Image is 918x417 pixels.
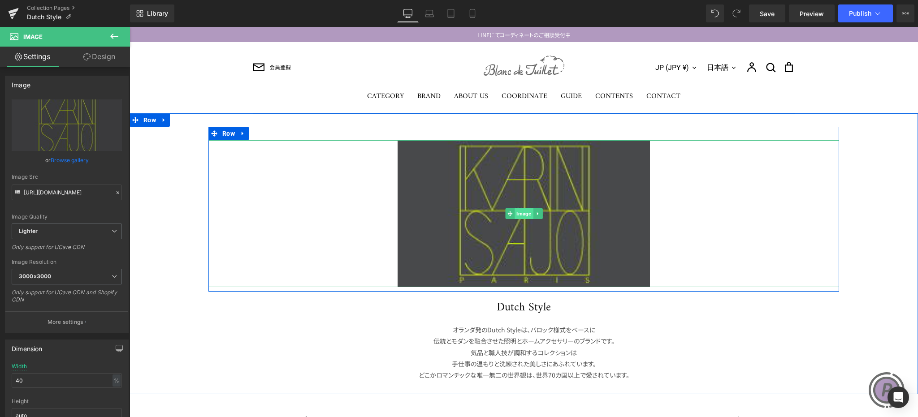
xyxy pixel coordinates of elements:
[12,86,29,100] span: Row
[12,259,122,265] div: Image Resolution
[130,4,174,22] a: New Library
[12,76,30,89] div: Image
[727,4,745,22] button: Redo
[440,4,462,22] a: Tablet
[147,9,168,17] span: Library
[325,63,359,76] a: ABOUT US
[354,29,435,52] img: Blanc de Juillet
[372,63,418,76] a: COORDINATE
[12,155,122,165] div: or
[12,244,122,257] div: Only support for UCare CDN
[91,100,108,113] span: Row
[19,228,38,234] b: Lighter
[19,273,51,279] b: 3000x3000
[466,63,503,76] a: CONTENTS
[67,47,132,67] a: Design
[108,100,119,113] a: Expand / Collapse
[51,152,89,168] a: Browse gallery
[288,63,311,76] a: BRAND
[238,63,274,76] a: CATEGORY
[800,9,824,18] span: Preview
[896,4,914,22] button: More
[48,318,83,326] p: More settings
[140,36,161,44] span: 会員登録
[406,344,500,353] span: 世界70カ国以上で愛されています。
[132,278,657,284] h1: Dutch Style
[888,387,909,408] div: Open Intercom Messenger
[12,340,43,353] div: Dimension
[12,398,122,404] div: Height
[12,289,122,309] div: Only support for UCare CDN and Shopify CDN
[270,297,519,309] p: オランダ発のDutch Styleは、バロック様式をベースに
[838,4,893,22] button: Publish
[517,63,551,76] a: CONTACT
[29,86,40,100] a: Expand / Collapse
[27,13,61,21] span: Dutch Style
[270,309,519,320] p: 伝統とモダンを融合させた照明とホームアクセサリーのブランドです。
[27,4,130,12] a: Collection Pages
[12,185,122,200] input: Link
[113,374,121,387] div: %
[397,4,419,22] a: Desktop
[462,4,483,22] a: Mobile
[419,4,440,22] a: Laptop
[347,344,406,353] span: 唯一無二の世界観は、
[577,35,608,46] button: 日本語
[12,373,122,388] input: auto
[124,34,303,46] a: 会員登録
[849,10,871,17] span: Publish
[760,9,775,18] span: Save
[289,344,347,353] span: どこかロマンチックな
[431,63,452,76] a: GUIDE
[12,214,122,220] div: Image Quality
[385,181,403,192] span: Image
[124,4,665,12] div: LINEにてコーディネートのご相談受付中
[12,174,122,180] div: Image Src
[5,311,128,332] button: More settings
[23,33,43,40] span: Image
[270,331,519,343] p: 手仕事の温もりと洗練された美しさにあふれています。
[789,4,835,22] a: Preview
[12,363,27,370] div: Width
[403,181,413,192] a: Expand / Collapse
[270,320,519,331] p: 気品と職人技が調和するコレクションは
[706,4,724,22] button: Undo
[526,35,568,46] button: JP (JPY ¥)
